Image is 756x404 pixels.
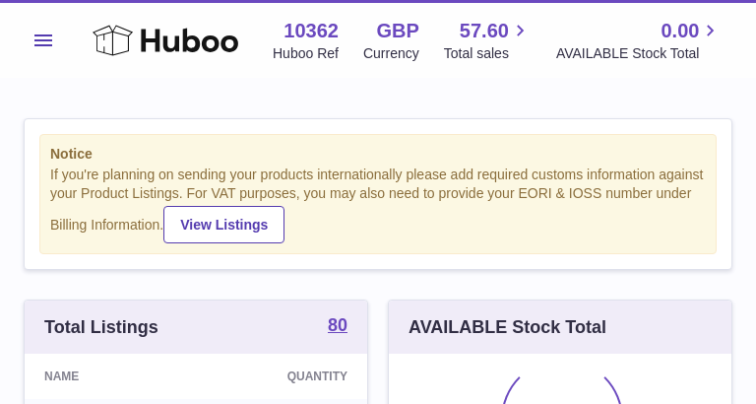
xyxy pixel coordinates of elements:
strong: GBP [376,18,418,44]
th: Quantity [206,354,367,399]
span: 57.60 [460,18,509,44]
a: 80 [328,316,347,338]
a: View Listings [163,206,284,243]
a: 0.00 AVAILABLE Stock Total [556,18,723,63]
th: Name [25,354,206,399]
h3: AVAILABLE Stock Total [409,315,606,339]
span: Total sales [444,44,532,63]
a: 57.60 Total sales [444,18,532,63]
div: If you're planning on sending your products internationally please add required customs informati... [50,166,706,242]
div: Huboo Ref [273,44,339,63]
strong: Notice [50,145,706,164]
span: AVAILABLE Stock Total [556,44,723,63]
h3: Total Listings [44,315,158,339]
span: 0.00 [661,18,699,44]
strong: 10362 [283,18,339,44]
div: Currency [363,44,419,63]
strong: 80 [328,316,347,334]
